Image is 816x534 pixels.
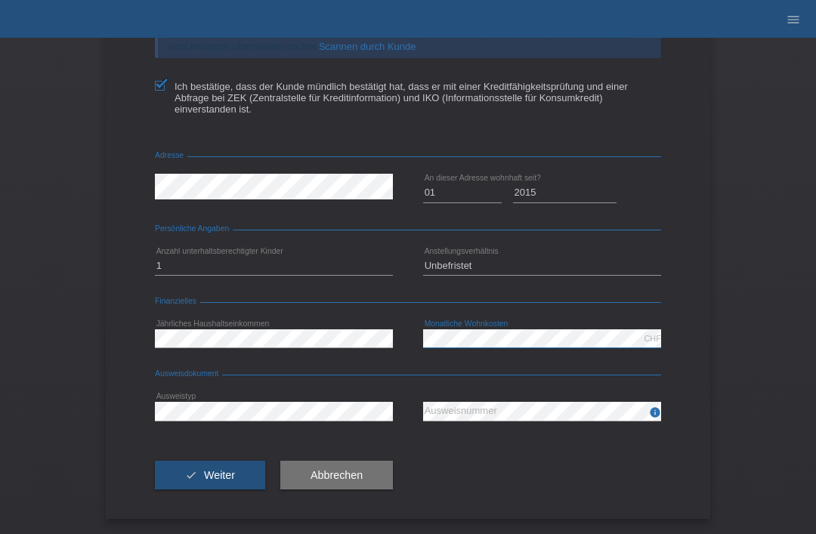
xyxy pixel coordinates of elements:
label: Ich bestätige, dass der Kunde mündlich bestätigt hat, dass er mit einer Kreditfähigkeitsprüfung u... [155,81,661,115]
i: info [649,406,661,418]
div: CHF [644,334,661,343]
a: info [649,411,661,420]
button: Abbrechen [280,461,393,489]
a: menu [778,14,808,23]
span: Abbrechen [311,469,363,481]
i: check [185,469,197,481]
span: Ausweisdokument [155,369,222,378]
div: Dieses Formular kann der Kunde auch auf seinem Smartphone ausfüllen, falls er diese persönlichen ... [155,23,661,58]
span: Weiter [204,469,235,481]
span: Adresse [155,151,187,159]
button: check Weiter [155,461,265,489]
a: Scannen durch Kunde [319,41,416,52]
span: Persönliche Angaben [155,224,233,233]
span: Finanzielles [155,297,200,305]
i: menu [786,12,801,27]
